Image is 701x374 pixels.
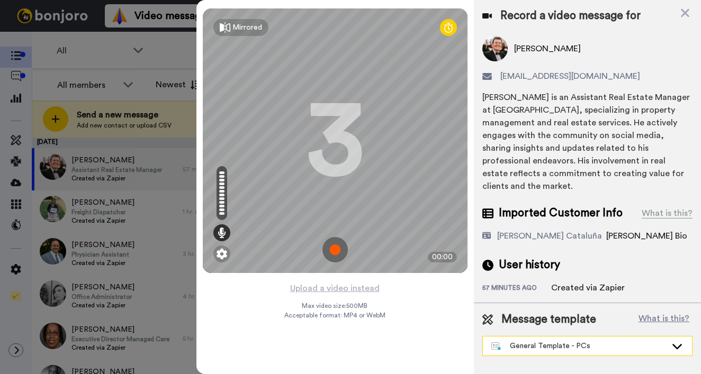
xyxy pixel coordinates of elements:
span: [PERSON_NAME] Bio [606,232,687,240]
div: Created via Zapier [551,281,625,294]
div: [PERSON_NAME] Cataluña [497,230,602,242]
div: What is this? [642,207,693,220]
span: Message template [501,312,596,327]
img: ic_record_start.svg [322,237,348,262]
button: Upload a video instead [287,281,383,295]
span: Max video size: 500 MB [302,302,368,310]
img: ic_gear.svg [217,249,227,259]
span: User history [499,257,560,273]
div: 57 minutes ago [482,284,551,294]
div: [PERSON_NAME] is an Assistant Real Estate Manager at [GEOGRAPHIC_DATA], specializing in property ... [482,91,693,193]
div: General Template - PCs [491,341,667,351]
div: 3 [306,101,364,180]
div: 00:00 [428,252,457,262]
span: Acceptable format: MP4 or WebM [284,311,385,320]
span: Imported Customer Info [499,205,623,221]
img: nextgen-template.svg [491,342,501,351]
button: What is this? [635,312,693,327]
span: [EMAIL_ADDRESS][DOMAIN_NAME] [500,70,640,83]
